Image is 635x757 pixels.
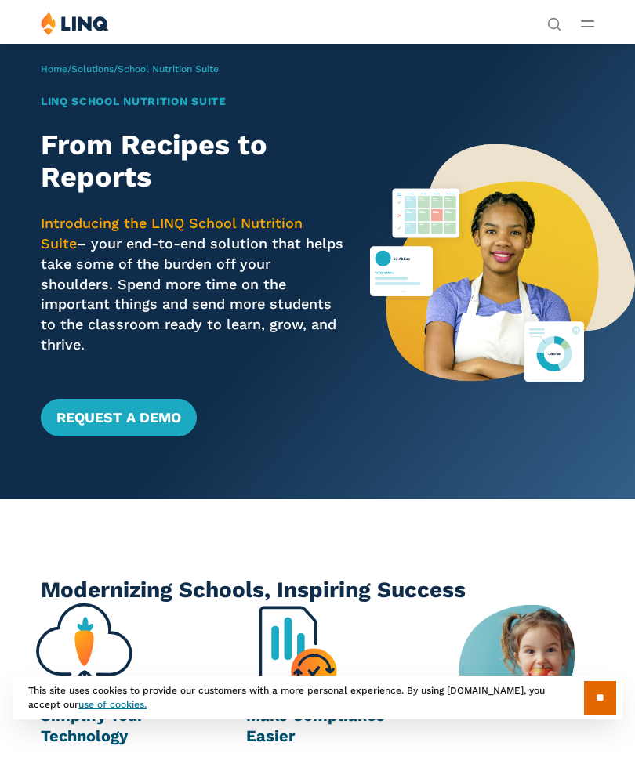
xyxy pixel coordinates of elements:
a: use of cookies. [78,699,147,710]
span: School Nutrition Suite [118,63,219,74]
a: Home [41,63,67,74]
button: Open Search Bar [547,16,561,30]
nav: Utility Navigation [547,11,561,30]
h1: LINQ School Nutrition Suite [41,93,345,110]
img: Nutrition Suite Launch [370,43,635,499]
div: This site uses cookies to provide our customers with a more personal experience. By using [DOMAIN... [13,676,622,719]
a: Request a Demo [41,399,197,436]
h2: Modernizing Schools, Inspiring Success [41,574,594,606]
h2: From Recipes to Reports [41,129,345,194]
span: / / [41,63,219,74]
img: LINQ | K‑12 Software [41,11,109,35]
a: Solutions [71,63,114,74]
p: – your end-to-end solution that helps take some of the burden off your shoulders. Spend more time... [41,213,345,354]
button: Open Main Menu [581,15,594,32]
span: Introducing the LINQ School Nutrition Suite [41,215,303,252]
